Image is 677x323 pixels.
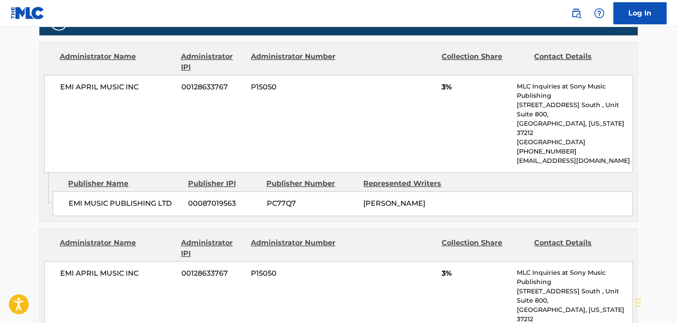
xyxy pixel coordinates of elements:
[442,268,510,279] span: 3%
[188,198,260,209] span: 00087019563
[60,268,175,279] span: EMI APRIL MUSIC INC
[60,238,174,259] div: Administrator Name
[181,238,244,259] div: Administrator IPI
[266,198,357,209] span: PC77Q7
[60,82,175,92] span: EMI APRIL MUSIC INC
[517,147,632,156] p: [PHONE_NUMBER]
[534,51,620,73] div: Contact Details
[188,178,260,189] div: Publisher IPI
[517,156,632,165] p: [EMAIL_ADDRESS][DOMAIN_NAME]
[442,238,527,259] div: Collection Share
[363,199,425,208] span: [PERSON_NAME]
[250,238,336,259] div: Administrator Number
[442,51,527,73] div: Collection Share
[60,51,174,73] div: Administrator Name
[68,178,181,189] div: Publisher Name
[181,51,244,73] div: Administrator IPI
[69,198,181,209] span: EMI MUSIC PUBLISHING LTD
[266,178,357,189] div: Publisher Number
[567,4,585,22] a: Public Search
[517,138,632,147] p: [GEOGRAPHIC_DATA]
[571,8,581,19] img: search
[517,287,632,305] p: [STREET_ADDRESS] South , Unit Suite 800,
[613,2,666,24] a: Log In
[251,268,337,279] span: P15050
[517,100,632,119] p: [STREET_ADDRESS] South , Unit Suite 800,
[534,238,620,259] div: Contact Details
[590,4,608,22] div: Help
[633,281,677,323] iframe: Chat Widget
[517,82,632,100] p: MLC Inquiries at Sony Music Publishing
[250,51,336,73] div: Administrator Number
[181,82,244,92] span: 00128633767
[363,178,454,189] div: Represented Writers
[517,119,632,138] p: [GEOGRAPHIC_DATA], [US_STATE] 37212
[594,8,604,19] img: help
[11,7,45,19] img: MLC Logo
[442,82,510,92] span: 3%
[181,268,244,279] span: 00128633767
[517,268,632,287] p: MLC Inquiries at Sony Music Publishing
[635,289,641,316] div: Drag
[251,82,337,92] span: P15050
